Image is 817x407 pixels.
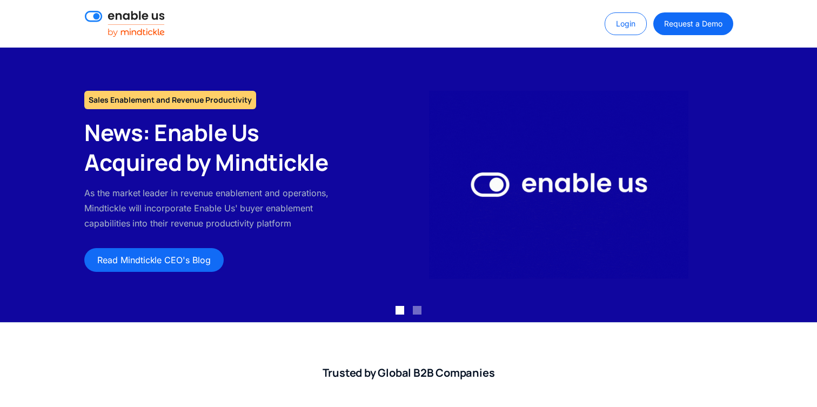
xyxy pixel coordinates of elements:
img: Enable Us by Mindtickle [429,91,688,279]
h2: News: Enable Us Acquired by Mindtickle [84,118,342,177]
h2: Trusted by Global B2B Companies [84,366,733,380]
a: Login [605,12,647,35]
a: Request a Demo [653,12,733,35]
a: Read Mindtickle CEO's Blog [84,248,224,272]
div: Show slide 1 of 2 [396,306,404,315]
div: next slide [774,48,817,322]
h1: Sales Enablement and Revenue Productivity [84,91,256,109]
p: As the market leader in revenue enablement and operations, Mindtickle will incorporate Enable Us'... [84,185,342,231]
div: Show slide 2 of 2 [413,306,421,315]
